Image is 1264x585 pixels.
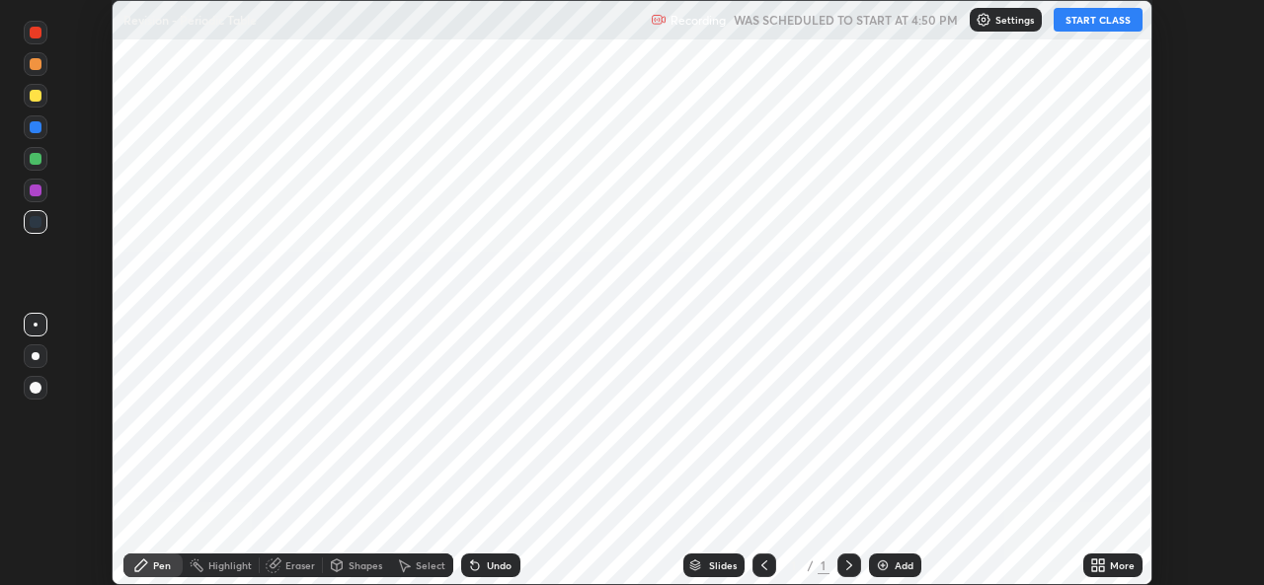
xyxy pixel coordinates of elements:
div: Undo [487,560,512,570]
img: recording.375f2c34.svg [651,12,667,28]
div: Eraser [285,560,315,570]
img: add-slide-button [875,557,891,573]
button: START CLASS [1054,8,1143,32]
div: Add [895,560,913,570]
div: Select [416,560,445,570]
p: Revision - Periodic Table [123,12,257,28]
h5: WAS SCHEDULED TO START AT 4:50 PM [734,11,958,29]
img: class-settings-icons [976,12,991,28]
div: 1 [818,556,829,574]
div: More [1110,560,1135,570]
div: Slides [709,560,737,570]
div: / [808,559,814,571]
div: Highlight [208,560,252,570]
div: Shapes [349,560,382,570]
div: 1 [784,559,804,571]
p: Settings [995,15,1034,25]
div: Pen [153,560,171,570]
p: Recording [671,13,726,28]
